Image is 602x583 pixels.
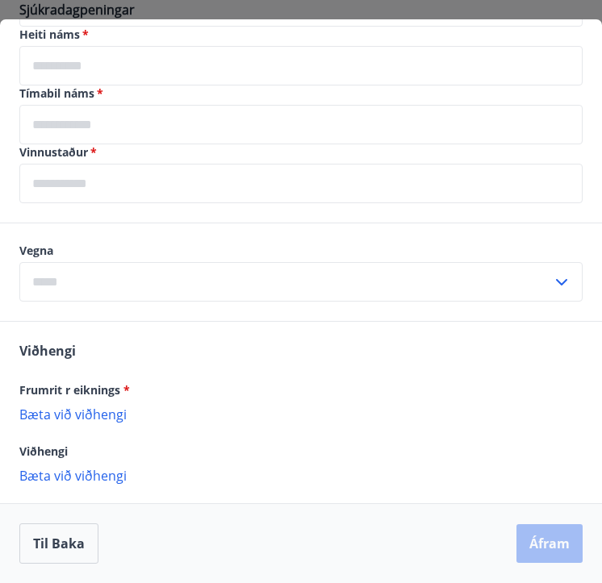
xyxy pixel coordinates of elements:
[19,243,583,259] label: Vegna
[19,46,583,85] div: Heiti náms
[19,443,68,459] span: Viðhengi
[19,105,583,144] div: Tímabil náms
[19,144,583,160] label: Vinnustaður
[19,406,583,422] p: Bæta við viðhengi
[19,85,583,102] label: Tímabil náms
[19,27,583,43] label: Heiti náms
[19,382,130,398] span: Frumrit r eiknings
[19,342,76,360] span: Viðhengi
[19,523,98,564] button: Til baka
[19,467,583,483] p: Bæta við viðhengi
[19,164,583,203] div: Vinnustaður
